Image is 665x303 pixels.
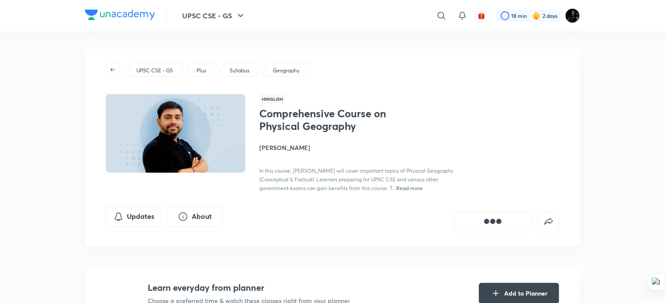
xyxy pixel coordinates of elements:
[230,67,249,75] p: Syllabus
[271,67,301,75] a: Geography
[538,211,559,232] button: false
[396,184,423,191] span: Read more
[136,67,173,75] p: UPSC CSE - GS
[177,7,251,24] button: UPSC CSE - GS
[259,107,402,133] h1: Comprehensive Course on Physical Geography
[228,67,251,75] a: Syllabus
[259,94,285,104] span: Hinglish
[565,8,580,23] img: Rohit Duggal
[259,167,453,191] span: In this course, [PERSON_NAME] will cover important topics of Physical Geography (Conceptual & Fac...
[273,67,299,75] p: Geography
[475,9,489,23] button: avatar
[106,206,162,227] button: Updates
[135,67,175,75] a: UPSC CSE - GS
[195,67,208,75] a: Plus
[455,211,531,232] button: [object Object]
[148,281,350,294] h4: Learn everyday from planner
[85,10,155,22] a: Company Logo
[478,12,485,20] img: avatar
[167,206,223,227] button: About
[85,10,155,20] img: Company Logo
[259,143,455,152] h4: [PERSON_NAME]
[532,11,541,20] img: streak
[197,67,206,75] p: Plus
[105,93,247,174] img: Thumbnail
